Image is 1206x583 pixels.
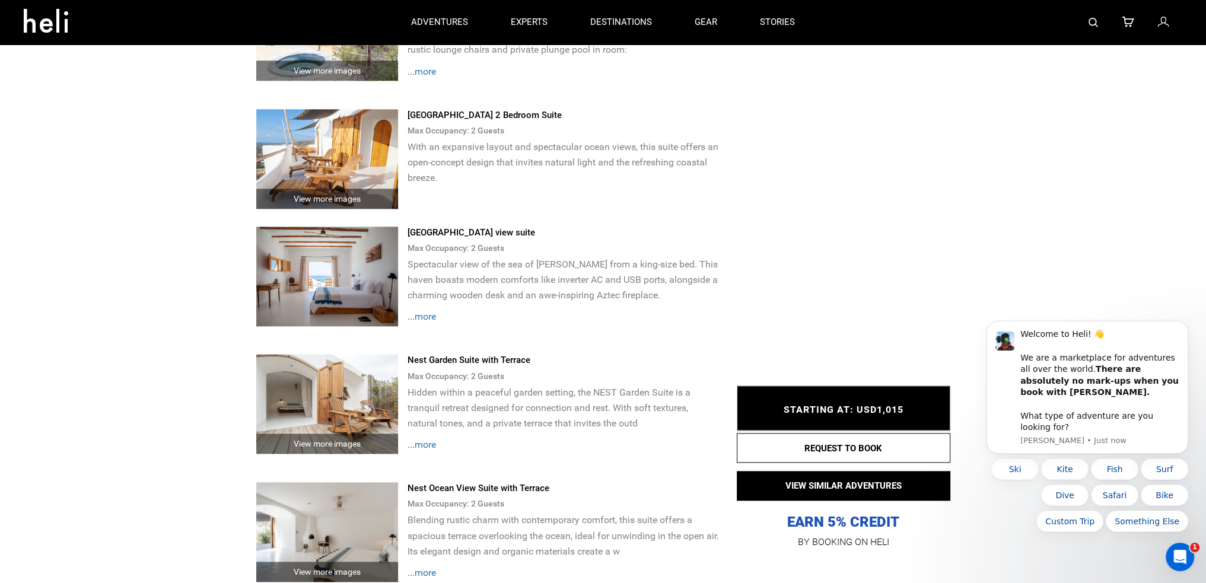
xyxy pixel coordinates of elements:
span: ...more [407,66,435,77]
p: Blending rustic charm with contemporary comfort, this suite offers a spacious terrace overlooking... [407,512,718,559]
div: View more images [256,189,399,209]
img: d77b7b9f740025ef285d2e3cfbd79865.png [256,482,399,582]
div: View more images [256,562,399,582]
div: View more images [256,60,399,81]
div: [GEOGRAPHIC_DATA] 2 Bedroom Suite [407,109,718,122]
span: s [499,126,504,135]
div: View more images [256,434,399,454]
button: VIEW SIMILAR ADVENTURES [737,471,950,501]
button: REQUEST TO BOOK [737,433,950,463]
div: Nest Garden Suite with Terrace [407,354,718,367]
span: ...more [407,567,435,578]
p: destinations [590,16,652,28]
p: experts [511,16,548,28]
div: [GEOGRAPHIC_DATA] view suite [407,227,718,239]
img: 5a39aa5c4cbf29db4f4f4be23a41791e.jpg [256,109,399,209]
img: 9364c9637ab6219b69cdacc74a3f0aff.jpeg [256,227,399,326]
p: Spectacular view of the sea of [PERSON_NAME] from a king-size bed. This haven boasts modern comfo... [407,257,718,303]
p: adventures [411,16,468,28]
span: s [499,371,504,381]
span: STARTING AT: USD1,015 [784,404,903,415]
span: ...more [407,439,435,450]
img: 732385e0bf8fce624c3168387bb21fc1.png [256,354,399,454]
span: ...more [407,311,435,322]
img: search-bar-icon.svg [1089,18,1098,27]
div: Max Occupancy: 2 Guest [407,495,718,512]
span: s [499,243,504,253]
p: Hidden within a peaceful garden setting, the NEST Garden Suite is a tranquil retreat designed for... [407,385,718,431]
p: EARN 5% CREDIT [737,394,950,531]
p: BY BOOKING ON HELI [737,534,950,550]
div: Max Occupancy: 2 Guest [407,122,718,139]
iframe: Intercom notifications message [969,319,1206,577]
div: Nest Ocean View Suite with Terrace [407,482,718,495]
span: s [499,499,504,508]
div: Max Occupancy: 2 Guest [407,367,718,385]
div: Max Occupancy: 2 Guest [407,239,718,257]
iframe: Intercom live chat [1166,543,1194,571]
p: With an expansive layout and spectacular ocean views, this suite offers an open-concept design th... [407,139,718,186]
span: 1 [1190,543,1199,552]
